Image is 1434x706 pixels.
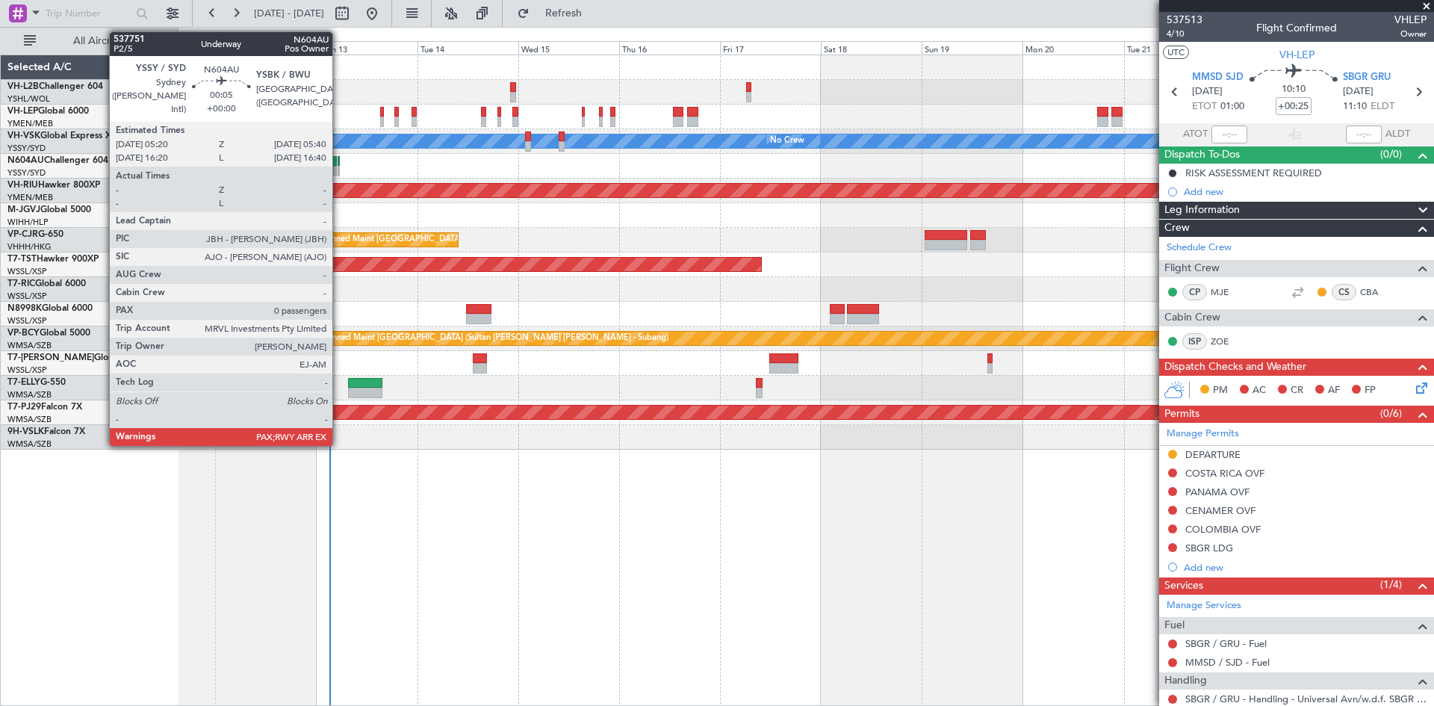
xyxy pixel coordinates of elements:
[1282,82,1306,97] span: 10:10
[7,82,103,91] a: VH-L2BChallenger 604
[1185,542,1233,554] div: SBGR LDG
[7,279,35,288] span: T7-RIC
[39,36,158,46] span: All Aircraft
[7,241,52,253] a: VHHH/HKG
[7,156,108,165] a: N604AUChallenger 604
[1164,146,1240,164] span: Dispatch To-Dos
[619,41,720,55] div: Thu 16
[7,167,46,179] a: YSSY/SYD
[7,414,52,425] a: WMSA/SZB
[1164,309,1220,326] span: Cabin Crew
[1124,41,1225,55] div: Tue 21
[7,205,40,214] span: M-JGVJ
[7,143,46,154] a: YSSY/SYD
[418,41,518,55] div: Tue 14
[7,255,37,264] span: T7-TST
[1213,383,1228,398] span: PM
[1380,146,1402,162] span: (0/0)
[7,230,63,239] a: VP-CJRG-650
[1167,241,1232,256] a: Schedule Crew
[7,181,100,190] a: VH-RIUHawker 800XP
[1167,427,1239,442] a: Manage Permits
[1256,20,1337,36] div: Flight Confirmed
[1371,99,1394,114] span: ELDT
[7,365,47,376] a: WSSL/XSP
[1220,99,1244,114] span: 01:00
[1211,126,1247,143] input: --:--
[1380,406,1402,421] span: (0/6)
[1328,383,1340,398] span: AF
[320,327,668,350] div: Planned Maint [GEOGRAPHIC_DATA] (Sultan [PERSON_NAME] [PERSON_NAME] - Subang)
[7,427,44,436] span: 9H-VSLK
[1332,284,1356,300] div: CS
[1167,598,1241,613] a: Manage Services
[1164,617,1185,634] span: Fuel
[7,304,42,313] span: N8998K
[7,217,49,228] a: WIHH/HLP
[7,107,38,116] span: VH-LEP
[1192,84,1223,99] span: [DATE]
[510,1,600,25] button: Refresh
[1185,467,1264,480] div: COSTA RICA OVF
[7,389,52,400] a: WMSA/SZB
[922,41,1022,55] div: Sun 19
[1185,448,1241,461] div: DEPARTURE
[7,315,47,326] a: WSSL/XSP
[1211,285,1244,299] a: MJE
[1279,47,1314,63] span: VH-LEP
[7,378,66,387] a: T7-ELLYG-550
[7,181,38,190] span: VH-RIU
[46,2,131,25] input: Trip Number
[1164,202,1240,219] span: Leg Information
[7,329,40,338] span: VP-BCY
[7,329,90,338] a: VP-BCYGlobal 5000
[821,41,922,55] div: Sat 18
[1022,41,1123,55] div: Mon 20
[7,291,47,302] a: WSSL/XSP
[7,403,41,412] span: T7-PJ29
[7,93,50,105] a: YSHL/WOL
[7,131,40,140] span: VH-VSK
[1184,561,1427,574] div: Add new
[1183,127,1208,142] span: ATOT
[1185,637,1267,650] a: SBGR / GRU - Fuel
[7,439,52,450] a: WMSA/SZB
[7,230,38,239] span: VP-CJR
[7,266,47,277] a: WSSL/XSP
[1343,70,1391,85] span: SBGR GRU
[1185,504,1255,517] div: CENAMER OVF
[7,378,40,387] span: T7-ELLY
[7,205,91,214] a: M-JGVJGlobal 5000
[7,403,82,412] a: T7-PJ29Falcon 7X
[7,118,53,129] a: YMEN/MEB
[1394,28,1427,40] span: Owner
[7,279,86,288] a: T7-RICGlobal 6000
[1253,383,1266,398] span: AC
[518,41,619,55] div: Wed 15
[1164,359,1306,376] span: Dispatch Checks and Weather
[7,107,89,116] a: VH-LEPGlobal 6000
[1164,578,1203,595] span: Services
[7,156,44,165] span: N604AU
[7,82,39,91] span: VH-L2B
[1394,12,1427,28] span: VHLEP
[1167,28,1202,40] span: 4/10
[720,41,821,55] div: Fri 17
[1185,167,1322,179] div: RISK ASSESSMENT REQUIRED
[7,353,145,362] a: T7-[PERSON_NAME]Global 7500
[770,130,804,152] div: No Crew
[316,41,417,55] div: Mon 13
[1184,185,1427,198] div: Add new
[1343,99,1367,114] span: 11:10
[1182,284,1207,300] div: CP
[105,105,291,128] div: Unplanned Maint Wichita (Wichita Mid-continent)
[1164,406,1199,423] span: Permits
[1167,12,1202,28] span: 537513
[320,229,569,251] div: Planned Maint [GEOGRAPHIC_DATA] ([GEOGRAPHIC_DATA] Intl)
[7,255,99,264] a: T7-TSTHawker 900XP
[7,131,122,140] a: VH-VSKGlobal Express XRS
[1291,383,1303,398] span: CR
[16,29,162,53] button: All Aircraft
[1185,693,1427,705] a: SBGR / GRU - Handling - Universal Avn/w.d.f. SBGR / GRU
[7,192,53,203] a: YMEN/MEB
